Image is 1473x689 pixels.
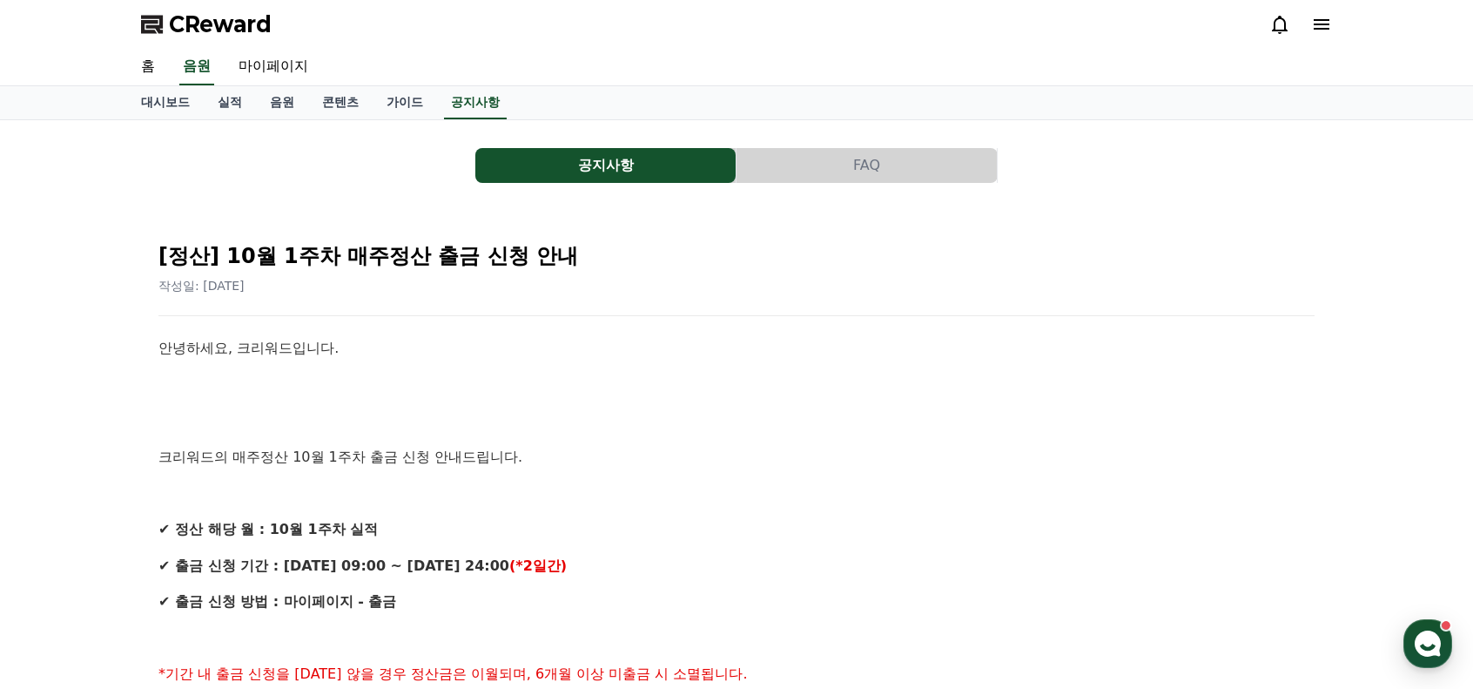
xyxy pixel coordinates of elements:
a: 대시보드 [127,86,204,119]
span: 작성일: [DATE] [158,279,245,293]
h2: [정산] 10월 1주차 매주정산 출금 신청 안내 [158,242,1315,270]
a: FAQ [736,148,998,183]
a: 공지사항 [444,86,507,119]
a: 마이페이지 [225,49,322,85]
strong: ✔ 출금 신청 방법 : 마이페이지 - 출금 [158,593,396,610]
strong: (*2일간) [509,557,567,574]
p: 안녕하세요, 크리워드입니다. [158,337,1315,360]
a: 가이드 [373,86,437,119]
strong: ✔ 출금 신청 기간 : [DATE] 09:00 ~ [DATE] 24:00 [158,557,509,574]
button: 공지사항 [475,148,736,183]
button: FAQ [736,148,997,183]
p: 크리워드의 매주정산 10월 1주차 출금 신청 안내드립니다. [158,446,1315,469]
a: 콘텐츠 [308,86,373,119]
span: *기간 내 출금 신청을 [DATE] 않을 경우 정산금은 이월되며, 6개월 이상 미출금 시 소멸됩니다. [158,665,748,682]
strong: ✔ 정산 해당 월 : 10월 1주차 실적 [158,521,378,537]
a: 음원 [179,49,214,85]
a: 음원 [256,86,308,119]
a: CReward [141,10,272,38]
span: CReward [169,10,272,38]
a: 홈 [127,49,169,85]
a: 실적 [204,86,256,119]
a: 공지사항 [475,148,736,183]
